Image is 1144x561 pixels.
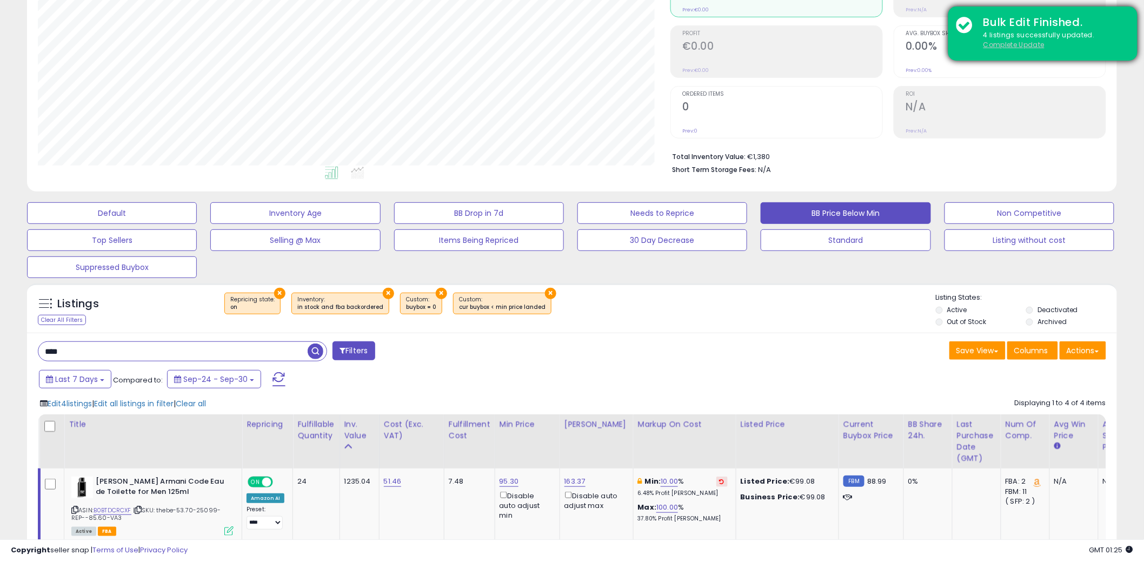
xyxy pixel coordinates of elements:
[92,545,138,555] a: Terms of Use
[71,506,221,522] span: | SKU: thebe-53.70-25099-REP--85.60-VA3
[682,128,697,134] small: Prev: 0
[672,152,746,161] b: Total Inventory Value:
[906,67,932,74] small: Prev: 0.00%
[682,91,882,97] span: Ordered Items
[27,256,197,278] button: Suppressed Buybox
[945,229,1114,251] button: Listing without cost
[638,419,731,430] div: Markup on Cost
[682,31,882,37] span: Profit
[406,295,436,312] span: Custom:
[384,419,440,441] div: Cost (Exc. VAT)
[906,31,1106,37] span: Avg. Buybox Share
[947,305,967,314] label: Active
[1006,497,1041,506] div: ( SFP: 2 )
[500,490,551,520] div: Disable auto adjust min
[645,476,661,486] b: Min:
[247,419,288,430] div: Repricing
[843,476,864,487] small: FBM
[274,288,285,299] button: ×
[672,165,756,174] b: Short Term Storage Fees:
[761,202,930,224] button: BB Price Below Min
[957,419,996,464] div: Last Purchase Date (GMT)
[682,67,709,74] small: Prev: €0.00
[577,202,747,224] button: Needs to Reprice
[947,317,987,326] label: Out of Stock
[638,502,657,512] b: Max:
[71,477,234,534] div: ASIN:
[55,374,98,385] span: Last 7 Days
[843,419,899,441] div: Current Buybox Price
[210,202,380,224] button: Inventory Age
[633,414,736,468] th: The percentage added to the cost of goods (COGS) that forms the calculator for Min & Max prices.
[545,288,556,299] button: ×
[500,419,555,430] div: Min Price
[758,164,771,175] span: N/A
[94,506,131,515] a: B0BTDCRCXF
[936,293,1117,303] p: Listing States:
[459,303,546,311] div: cur buybox < min price landed
[741,476,790,486] b: Listed Price:
[27,229,197,251] button: Top Sellers
[867,476,887,486] span: 88.99
[1014,345,1048,356] span: Columns
[682,6,709,13] small: Prev: €0.00
[1006,487,1041,497] div: FBM: 11
[906,101,1106,115] h2: N/A
[71,477,93,498] img: 31S5E1opPHL._SL40_.jpg
[113,375,163,385] span: Compared to:
[230,295,275,312] span: Repricing state :
[247,493,284,503] div: Amazon AI
[96,477,227,499] b: [PERSON_NAME] Armani Code Eau de Toilette for Men 125ml
[1054,419,1094,441] div: Avg Win Price
[1006,419,1045,441] div: Num of Comp.
[661,476,678,487] a: 10.00
[577,229,747,251] button: 30 Day Decrease
[1103,477,1139,486] div: N/A
[94,398,174,409] span: Edit all listings in filter
[344,477,371,486] div: 1235.04
[344,419,375,441] div: Inv. value
[449,419,490,441] div: Fulfillment Cost
[1037,305,1078,314] label: Deactivated
[297,477,331,486] div: 24
[682,40,882,55] h2: €0.00
[908,477,944,486] div: 0%
[167,370,261,388] button: Sep-24 - Sep-30
[394,202,564,224] button: BB Drop in 7d
[38,315,86,325] div: Clear All Filters
[741,492,800,502] b: Business Price:
[297,303,383,311] div: in stock and fba backordered
[297,419,335,441] div: Fulfillable Quantity
[247,506,284,530] div: Preset:
[249,478,262,487] span: ON
[40,398,206,409] div: | |
[975,30,1129,50] div: 4 listings successfully updated.
[1007,341,1058,360] button: Columns
[983,40,1045,49] u: Complete Update
[741,492,830,502] div: €99.08
[638,477,728,497] div: %
[908,419,948,441] div: BB Share 24h.
[57,296,99,312] h5: Listings
[564,490,625,511] div: Disable auto adjust max
[741,419,834,430] div: Listed Price
[656,502,678,513] a: 100.00
[1089,545,1133,555] span: 2025-10-8 01:25 GMT
[71,527,96,536] span: All listings currently available for purchase on Amazon
[297,295,383,312] span: Inventory :
[949,341,1006,360] button: Save View
[183,374,248,385] span: Sep-24 - Sep-30
[906,40,1106,55] h2: 0.00%
[672,149,1098,162] li: €1,380
[394,229,564,251] button: Items Being Repriced
[906,91,1106,97] span: ROI
[500,476,519,487] a: 95.30
[1103,419,1142,453] div: Avg Selling Price
[1015,398,1106,408] div: Displaying 1 to 4 of 4 items
[638,490,728,497] p: 6.48% Profit [PERSON_NAME]
[906,6,927,13] small: Prev: N/A
[406,303,436,311] div: buybox = 0
[11,545,188,556] div: seller snap | |
[230,303,275,311] div: on
[436,288,447,299] button: ×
